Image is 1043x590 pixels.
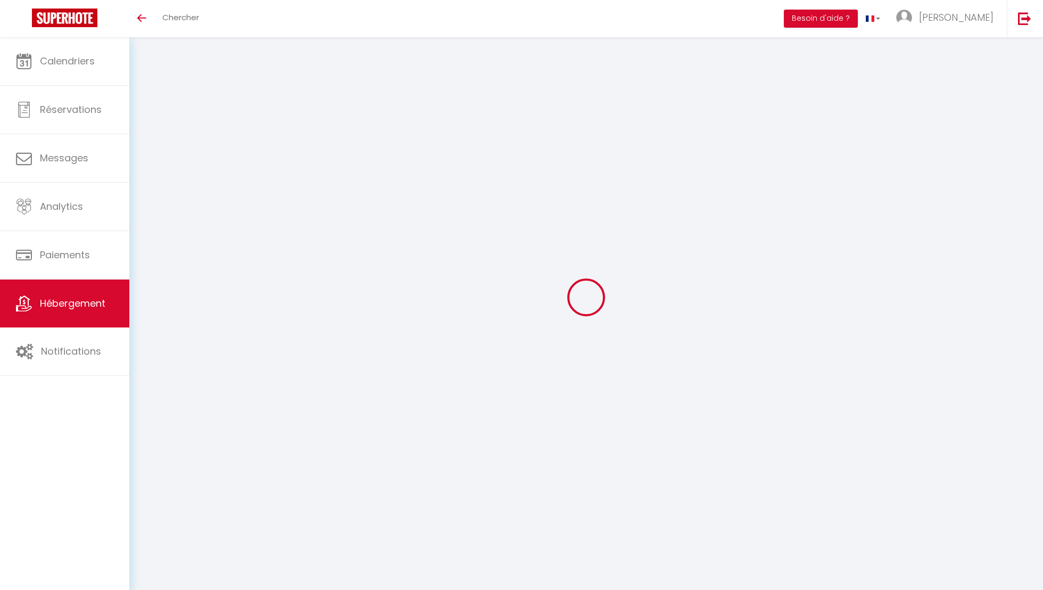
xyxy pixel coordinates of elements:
span: Notifications [41,345,101,358]
span: Paiements [40,248,90,261]
img: logout [1018,12,1031,25]
img: ... [896,10,912,26]
span: Calendriers [40,54,95,68]
button: Besoin d'aide ? [784,10,858,28]
span: Réservations [40,103,102,116]
img: Super Booking [32,9,97,27]
span: Messages [40,151,88,165]
span: Chercher [162,12,199,23]
span: Analytics [40,200,83,213]
span: Hébergement [40,297,105,310]
span: [PERSON_NAME] [919,11,994,24]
